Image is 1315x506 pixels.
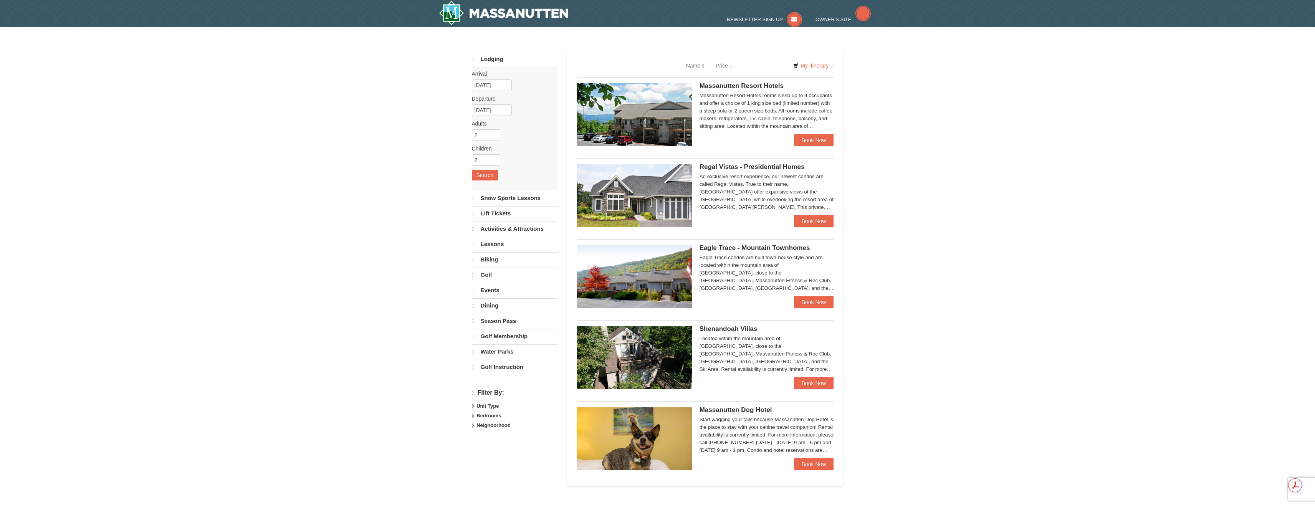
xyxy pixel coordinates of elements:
[577,326,692,389] img: 19219019-2-e70bf45f.jpg
[472,120,552,127] label: Adults
[472,252,557,267] a: Biking
[700,173,834,211] div: An exclusive resort experience, our newest condos are called Regal Vistas. True to their name, [G...
[472,145,552,152] label: Children
[472,283,557,298] a: Events
[794,215,834,227] a: Book Now
[472,70,552,78] label: Arrival
[794,296,834,308] a: Book Now
[700,325,758,332] span: Shenandoah Villas
[472,268,557,282] a: Golf
[472,237,557,251] a: Lessons
[472,222,557,236] a: Activities & Attractions
[700,82,784,89] span: Massanutten Resort Hotels
[472,95,552,103] label: Departure
[710,58,738,73] a: Price
[700,254,834,292] div: Eagle Trace condos are built town-house style and are located within the mountain area of [GEOGRA...
[815,17,852,22] span: Owner's Site
[700,416,834,454] div: Start wagging your tails because Massanutten Dog Hotel is the place to stay with your canine trav...
[472,360,557,374] a: Golf Instruction
[700,92,834,130] div: Massanutten Resort Hotels rooms sleep up to 4 occupants and offer a choice of 1 king size bed (li...
[794,134,834,146] a: Book Now
[472,314,557,328] a: Season Pass
[476,413,501,418] strong: Bedrooms
[472,389,557,397] h4: Filter By:
[788,60,837,71] a: My Itinerary
[577,83,692,146] img: 19219026-1-e3b4ac8e.jpg
[577,164,692,227] img: 19218991-1-902409a9.jpg
[472,298,557,313] a: Dining
[577,245,692,308] img: 19218983-1-9b289e55.jpg
[577,407,692,470] img: 27428181-5-81c892a3.jpg
[700,406,772,413] span: Massanutten Dog Hotel
[472,329,557,344] a: Golf Membership
[439,1,569,25] img: Massanutten Resort Logo
[472,206,557,221] a: Lift Tickets
[472,52,557,66] a: Lodging
[700,244,810,251] span: Eagle Trace - Mountain Townhomes
[476,403,499,409] strong: Unit Type
[727,17,802,22] a: Newsletter Sign Up
[472,344,557,359] a: Water Parks
[472,170,498,180] button: Search
[700,163,805,170] span: Regal Vistas - Presidential Homes
[700,335,834,373] div: Located within the mountain area of [GEOGRAPHIC_DATA], close to the [GEOGRAPHIC_DATA], Massanutte...
[794,377,834,389] a: Book Now
[472,191,557,205] a: Snow Sports Lessons
[476,422,511,428] strong: Neighborhood
[815,17,871,22] a: Owner's Site
[794,458,834,470] a: Book Now
[680,58,710,73] a: Name
[727,17,783,22] span: Newsletter Sign Up
[439,1,569,25] a: Massanutten Resort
